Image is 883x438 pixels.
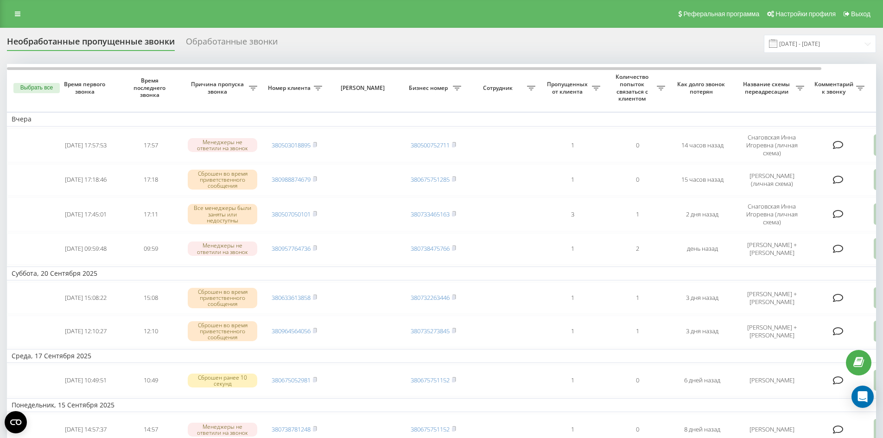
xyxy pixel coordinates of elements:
td: 17:11 [118,197,183,231]
td: [PERSON_NAME] [735,365,809,396]
td: 1 [540,233,605,265]
td: Снаговская Инна Игоревна (личная схема) [735,128,809,162]
td: [DATE] 09:59:48 [53,233,118,265]
a: 380988874679 [272,175,311,184]
td: 1 [540,128,605,162]
td: 1 [605,316,670,347]
td: 1 [605,197,670,231]
td: [DATE] 12:10:27 [53,316,118,347]
span: Бизнес номер [406,84,453,92]
span: Номер клиента [267,84,314,92]
a: 380957764736 [272,244,311,253]
td: 17:57 [118,128,183,162]
td: 1 [540,365,605,396]
div: Все менеджеры были заняты или недоступны [188,204,257,224]
span: Время последнего звонка [126,77,176,99]
td: 14 часов назад [670,128,735,162]
td: 1 [540,164,605,196]
a: 380507050101 [272,210,311,218]
span: Выход [851,10,870,18]
span: Название схемы переадресации [739,81,796,95]
td: 15 часов назад [670,164,735,196]
a: 380735273845 [411,327,450,335]
td: [DATE] 17:45:01 [53,197,118,231]
span: Количество попыток связаться с клиентом [610,73,657,102]
div: Сброшен во время приветственного сообщения [188,321,257,342]
td: 09:59 [118,233,183,265]
div: Менеджеры не ответили на звонок [188,423,257,437]
a: 380675052981 [272,376,311,384]
div: Сброшен во время приветственного сообщения [188,288,257,308]
td: 2 дня назад [670,197,735,231]
td: 10:49 [118,365,183,396]
td: 1 [605,282,670,314]
span: Комментарий к звонку [813,81,856,95]
td: 3 [540,197,605,231]
div: Сброшен ранее 10 секунд [188,374,257,387]
div: Сброшен во время приветственного сообщения [188,170,257,190]
a: 380500752711 [411,141,450,149]
td: [DATE] 17:18:46 [53,164,118,196]
div: Менеджеры не ответили на звонок [188,138,257,152]
span: Сотрудник [470,84,527,92]
td: Снаговская Инна Игоревна (личная схема) [735,197,809,231]
a: 380738781248 [272,425,311,433]
td: 6 дней назад [670,365,735,396]
td: 15:08 [118,282,183,314]
a: 380964564056 [272,327,311,335]
td: 17:18 [118,164,183,196]
span: [PERSON_NAME] [335,84,393,92]
div: Open Intercom Messenger [851,386,874,408]
a: 380675751285 [411,175,450,184]
a: 380503018895 [272,141,311,149]
span: Причина пропуска звонка [188,81,249,95]
td: 3 дня назад [670,316,735,347]
div: Необработанные пропущенные звонки [7,37,175,51]
td: 12:10 [118,316,183,347]
span: Настройки профиля [775,10,836,18]
a: 380732263446 [411,293,450,302]
span: Время первого звонка [61,81,111,95]
td: [DATE] 17:57:53 [53,128,118,162]
span: Реферальная программа [683,10,759,18]
a: 380733465163 [411,210,450,218]
td: [PERSON_NAME] + [PERSON_NAME] [735,233,809,265]
td: [DATE] 15:08:22 [53,282,118,314]
td: 0 [605,128,670,162]
a: 380633613858 [272,293,311,302]
td: [DATE] 10:49:51 [53,365,118,396]
span: Как долго звонок потерян [677,81,727,95]
td: [PERSON_NAME] + [PERSON_NAME] [735,282,809,314]
a: 380675751152 [411,376,450,384]
span: Пропущенных от клиента [545,81,592,95]
td: [PERSON_NAME] + [PERSON_NAME] [735,316,809,347]
a: 380675751152 [411,425,450,433]
td: 3 дня назад [670,282,735,314]
button: Open CMP widget [5,411,27,433]
td: день назад [670,233,735,265]
td: 1 [540,282,605,314]
td: 2 [605,233,670,265]
td: 1 [540,316,605,347]
td: [PERSON_NAME] (личная схема) [735,164,809,196]
button: Выбрать все [13,83,60,93]
div: Обработанные звонки [186,37,278,51]
div: Менеджеры не ответили на звонок [188,241,257,255]
a: 380738475766 [411,244,450,253]
td: 0 [605,365,670,396]
td: 0 [605,164,670,196]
